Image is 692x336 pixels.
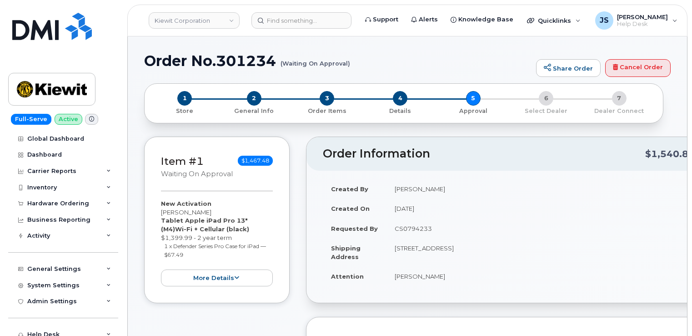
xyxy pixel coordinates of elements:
iframe: Messenger Launcher [652,296,685,329]
strong: Created By [331,185,368,193]
a: Share Order [536,59,601,77]
strong: Attention [331,273,364,280]
p: Store [155,107,214,115]
span: 1 [177,91,192,106]
span: 4 [393,91,407,106]
small: (Waiting On Approval) [281,53,350,67]
small: Waiting On Approval [161,170,233,178]
strong: Requested By [331,225,378,232]
strong: New Activation [161,200,211,207]
p: General Info [221,107,287,115]
a: 1 Store [152,106,218,115]
a: 2 General Info [218,106,291,115]
span: 2 [247,91,261,106]
strong: Tablet Apple iPad Pro 13" (M4)Wi-Fi + Cellular (black) [161,217,249,233]
a: Item #1 [161,155,204,168]
small: 1 x Defender Series Pro Case for iPad — $67.49 [164,243,266,258]
h2: Order Information [323,148,645,160]
span: 3 [320,91,334,106]
span: $1,467.48 [238,156,273,166]
button: more details [161,270,273,286]
a: 4 Details [364,106,437,115]
div: [PERSON_NAME] $1,399.99 - 2 year term [161,199,273,286]
p: Details [367,107,433,115]
a: 3 Order Items [291,106,364,115]
strong: Shipping Address [331,244,361,260]
a: Cancel Order [605,59,671,77]
strong: Created On [331,205,370,212]
p: Order Items [294,107,360,115]
h1: Order No.301234 [144,53,532,69]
